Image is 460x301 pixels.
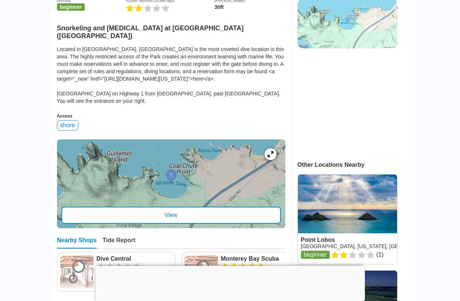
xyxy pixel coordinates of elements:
div: shore [57,120,78,131]
iframe: Advertisement [95,266,365,299]
span: beginner [57,3,85,11]
div: Located in [GEOGRAPHIC_DATA], [GEOGRAPHIC_DATA] is the most coveted dive location is this area. T... [57,45,285,105]
div: View [61,207,281,224]
a: entry mapView [57,139,285,228]
div: Tide Report [103,237,135,248]
div: Access [57,114,285,119]
img: Monterey Bay Scuba [185,255,218,288]
div: 30ft [215,4,285,10]
div: Other Locations Nearby [298,162,409,168]
img: Dive Central [60,255,94,288]
div: Nearby Shops [57,237,97,248]
a: Monterey Bay Scuba [221,255,296,263]
a: Dive Central [97,255,172,263]
h2: Snorkeling and [MEDICAL_DATA] at [GEOGRAPHIC_DATA] ([GEOGRAPHIC_DATA]) [57,20,285,40]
